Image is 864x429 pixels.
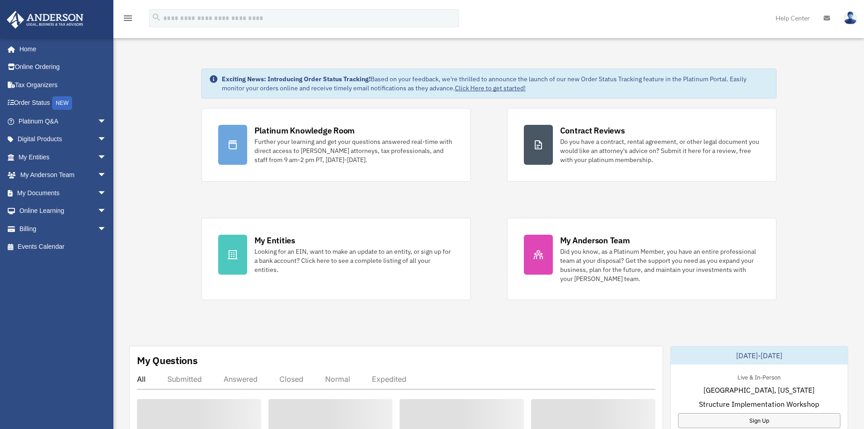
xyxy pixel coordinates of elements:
[6,148,120,166] a: My Entitiesarrow_drop_down
[122,13,133,24] i: menu
[372,375,406,384] div: Expedited
[6,202,120,220] a: Online Learningarrow_drop_down
[98,202,116,221] span: arrow_drop_down
[151,12,161,22] i: search
[222,74,769,93] div: Based on your feedback, we're thrilled to announce the launch of our new Order Status Tracking fe...
[6,130,120,148] a: Digital Productsarrow_drop_down
[703,385,815,395] span: [GEOGRAPHIC_DATA], [US_STATE]
[6,112,120,130] a: Platinum Q&Aarrow_drop_down
[6,238,120,256] a: Events Calendar
[98,166,116,185] span: arrow_drop_down
[254,137,454,164] div: Further your learning and get your questions answered real-time with direct access to [PERSON_NAM...
[122,16,133,24] a: menu
[98,148,116,167] span: arrow_drop_down
[560,247,760,283] div: Did you know, as a Platinum Member, you have an entire professional team at your disposal? Get th...
[279,375,303,384] div: Closed
[6,40,116,58] a: Home
[560,125,625,136] div: Contract Reviews
[507,108,776,182] a: Contract Reviews Do you have a contract, rental agreement, or other legal document you would like...
[325,375,350,384] div: Normal
[699,399,819,409] span: Structure Implementation Workshop
[254,125,355,136] div: Platinum Knowledge Room
[137,354,198,367] div: My Questions
[6,166,120,184] a: My Anderson Teamarrow_drop_down
[6,58,120,76] a: Online Ordering
[4,11,86,29] img: Anderson Advisors Platinum Portal
[137,375,146,384] div: All
[6,220,120,238] a: Billingarrow_drop_down
[222,75,371,83] strong: Exciting News: Introducing Order Status Tracking!
[671,346,848,365] div: [DATE]-[DATE]
[6,76,120,94] a: Tax Organizers
[507,218,776,300] a: My Anderson Team Did you know, as a Platinum Member, you have an entire professional team at your...
[52,96,72,110] div: NEW
[560,137,760,164] div: Do you have a contract, rental agreement, or other legal document you would like an attorney's ad...
[224,375,258,384] div: Answered
[455,84,526,92] a: Click Here to get started!
[254,247,454,274] div: Looking for an EIN, want to make an update to an entity, or sign up for a bank account? Click her...
[201,218,471,300] a: My Entities Looking for an EIN, want to make an update to an entity, or sign up for a bank accoun...
[201,108,471,182] a: Platinum Knowledge Room Further your learning and get your questions answered real-time with dire...
[730,372,788,381] div: Live & In-Person
[678,413,840,428] a: Sign Up
[254,235,295,246] div: My Entities
[6,94,120,113] a: Order StatusNEW
[6,184,120,202] a: My Documentsarrow_drop_down
[167,375,202,384] div: Submitted
[98,184,116,202] span: arrow_drop_down
[98,220,116,238] span: arrow_drop_down
[98,112,116,131] span: arrow_drop_down
[844,11,857,25] img: User Pic
[560,235,630,246] div: My Anderson Team
[98,130,116,149] span: arrow_drop_down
